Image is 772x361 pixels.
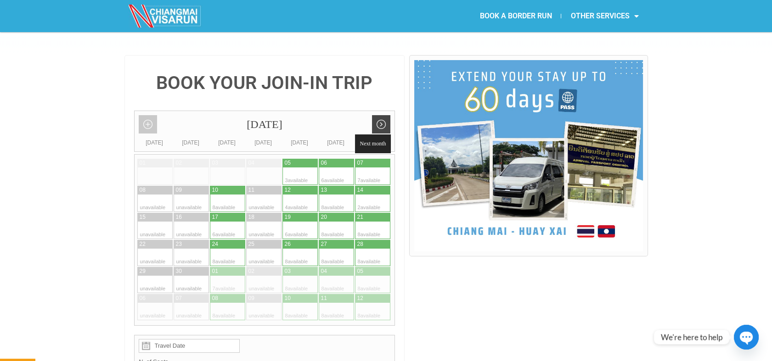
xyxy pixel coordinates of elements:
[176,213,182,221] div: 16
[321,294,327,302] div: 11
[209,138,245,147] div: [DATE]
[285,186,291,194] div: 12
[140,267,146,275] div: 29
[140,186,146,194] div: 08
[321,159,327,167] div: 06
[321,240,327,248] div: 27
[285,294,291,302] div: 10
[318,138,354,147] div: [DATE]
[354,138,390,147] div: [DATE]
[176,267,182,275] div: 30
[176,186,182,194] div: 09
[321,267,327,275] div: 04
[357,294,363,302] div: 12
[140,213,146,221] div: 15
[140,240,146,248] div: 22
[212,213,218,221] div: 17
[357,213,363,221] div: 21
[372,115,390,133] a: Next month
[212,159,218,167] div: 03
[248,213,254,221] div: 18
[321,186,327,194] div: 13
[173,138,209,147] div: [DATE]
[248,294,254,302] div: 09
[357,240,363,248] div: 28
[285,159,291,167] div: 05
[285,267,291,275] div: 03
[386,6,648,27] nav: Menu
[136,138,173,147] div: [DATE]
[357,186,363,194] div: 14
[357,159,363,167] div: 07
[248,159,254,167] div: 04
[135,111,395,138] div: [DATE]
[212,186,218,194] div: 10
[282,138,318,147] div: [DATE]
[248,240,254,248] div: 25
[561,6,648,27] a: OTHER SERVICES
[357,267,363,275] div: 05
[321,213,327,221] div: 20
[176,159,182,167] div: 02
[176,240,182,248] div: 23
[140,294,146,302] div: 06
[212,294,218,302] div: 08
[285,240,291,248] div: 26
[140,159,146,167] div: 01
[470,6,561,27] a: BOOK A BORDER RUN
[245,138,282,147] div: [DATE]
[212,240,218,248] div: 24
[212,267,218,275] div: 01
[248,186,254,194] div: 11
[176,294,182,302] div: 07
[285,213,291,221] div: 19
[134,74,395,92] h4: BOOK YOUR JOIN-IN TRIP
[355,134,390,153] span: Next month
[248,267,254,275] div: 02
